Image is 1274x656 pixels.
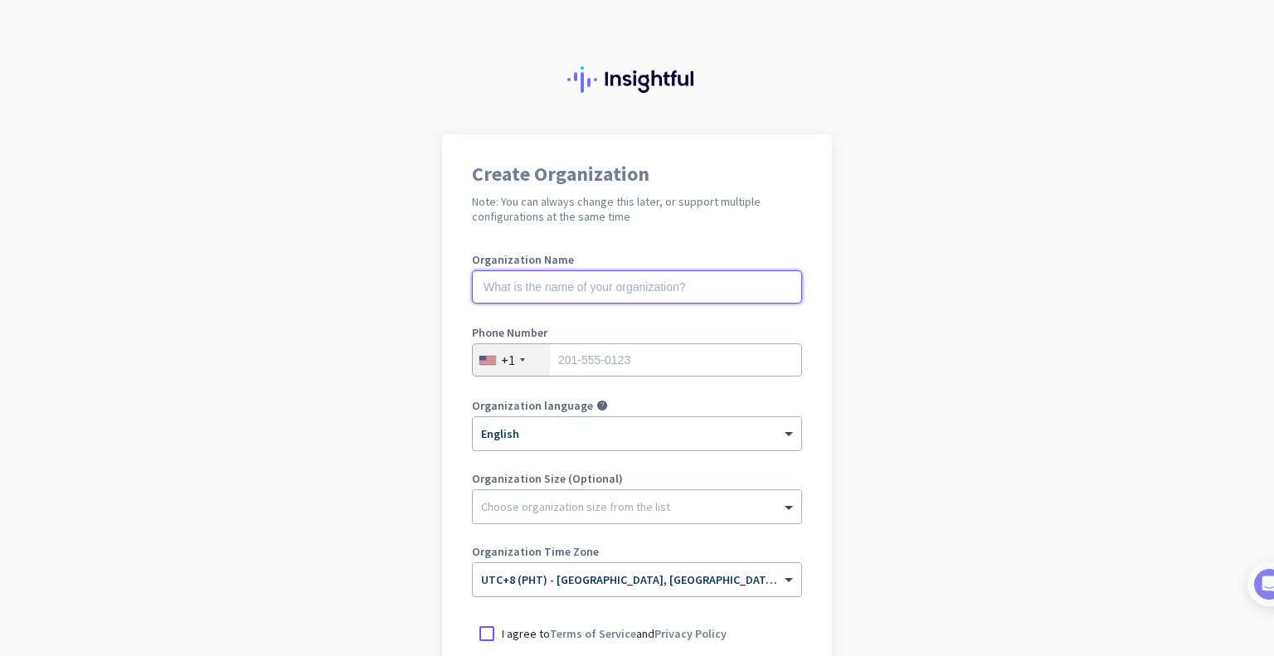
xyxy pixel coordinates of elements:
h2: Note: You can always change this later, or support multiple configurations at the same time [472,194,802,224]
label: Organization Size (Optional) [472,473,802,484]
img: Insightful [567,66,707,93]
label: Organization language [472,400,593,411]
input: What is the name of your organization? [472,270,802,304]
p: I agree to and [502,625,727,642]
label: Organization Time Zone [472,546,802,557]
input: 201-555-0123 [472,343,802,377]
label: Organization Name [472,254,802,265]
a: Privacy Policy [654,626,727,641]
div: +1 [501,352,515,368]
label: Phone Number [472,327,802,338]
a: Terms of Service [550,626,636,641]
i: help [596,400,608,411]
h1: Create Organization [472,164,802,184]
